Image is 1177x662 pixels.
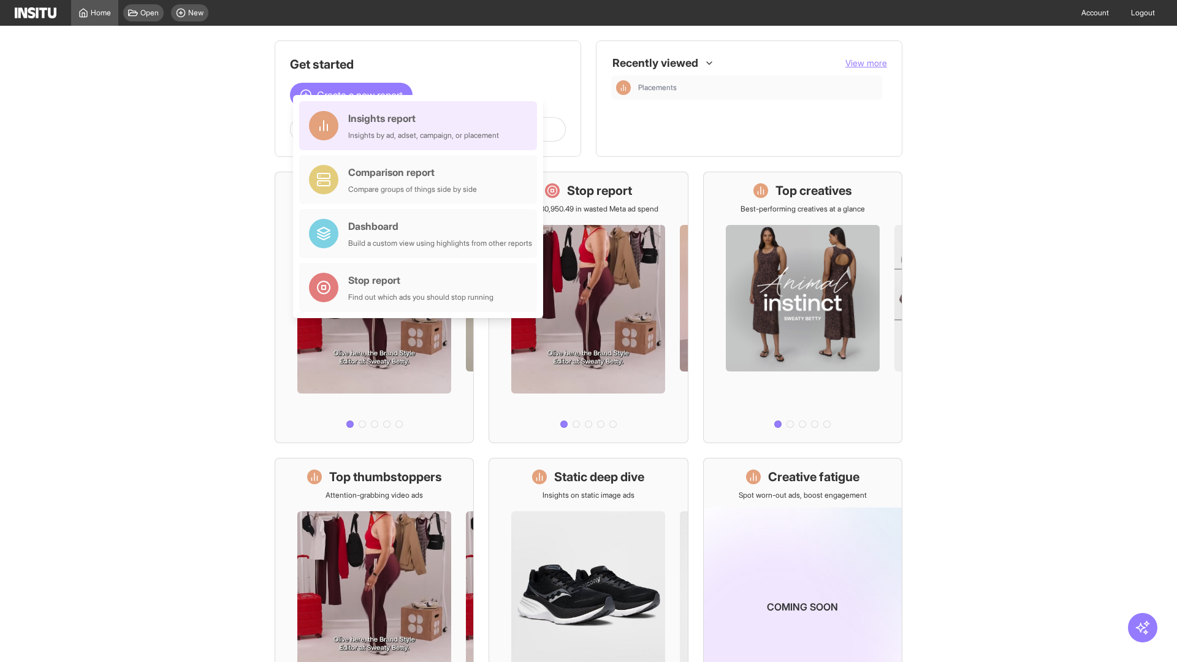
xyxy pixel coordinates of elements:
[845,57,887,69] button: View more
[348,273,493,287] div: Stop report
[329,468,442,485] h1: Top thumbstoppers
[348,238,532,248] div: Build a custom view using highlights from other reports
[15,7,56,18] img: Logo
[638,83,677,93] span: Placements
[348,219,532,234] div: Dashboard
[348,185,477,194] div: Compare groups of things side by side
[616,80,631,95] div: Insights
[518,204,658,214] p: Save £30,950.49 in wasted Meta ad spend
[543,490,634,500] p: Insights on static image ads
[91,8,111,18] span: Home
[188,8,204,18] span: New
[348,165,477,180] div: Comparison report
[567,182,632,199] h1: Stop report
[489,172,688,443] a: Stop reportSave £30,950.49 in wasted Meta ad spend
[317,88,403,102] span: Create a new report
[140,8,159,18] span: Open
[775,182,852,199] h1: Top creatives
[703,172,902,443] a: Top creativesBest-performing creatives at a glance
[348,111,499,126] div: Insights report
[290,83,413,107] button: Create a new report
[741,204,865,214] p: Best-performing creatives at a glance
[845,58,887,68] span: View more
[290,56,566,73] h1: Get started
[348,292,493,302] div: Find out which ads you should stop running
[638,83,877,93] span: Placements
[275,172,474,443] a: What's live nowSee all active ads instantly
[348,131,499,140] div: Insights by ad, adset, campaign, or placement
[554,468,644,485] h1: Static deep dive
[326,490,423,500] p: Attention-grabbing video ads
